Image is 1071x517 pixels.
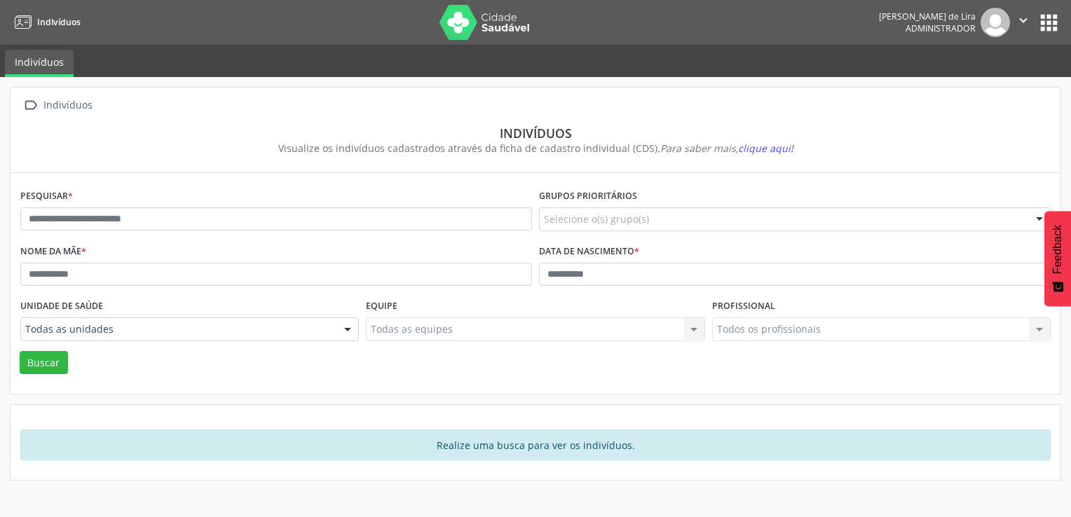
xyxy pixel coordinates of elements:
[539,186,637,207] label: Grupos prioritários
[1016,13,1031,28] i: 
[1044,211,1071,306] button: Feedback - Mostrar pesquisa
[20,95,41,116] i: 
[906,22,976,34] span: Administrador
[5,50,74,77] a: Indivíduos
[981,8,1010,37] img: img
[366,296,397,317] label: Equipe
[539,241,639,263] label: Data de nascimento
[10,11,81,34] a: Indivíduos
[41,95,95,116] div: Indivíduos
[738,142,793,155] span: clique aqui!
[30,125,1041,141] div: Indivíduos
[20,241,86,263] label: Nome da mãe
[879,11,976,22] div: [PERSON_NAME] de Lira
[20,429,1051,460] div: Realize uma busca para ver os indivíduos.
[30,141,1041,156] div: Visualize os indivíduos cadastrados através da ficha de cadastro individual (CDS).
[20,95,95,116] a:  Indivíduos
[37,16,81,28] span: Indivíduos
[20,351,68,375] button: Buscar
[712,296,775,317] label: Profissional
[660,142,793,155] i: Para saber mais,
[1051,225,1064,274] span: Feedback
[20,296,103,317] label: Unidade de saúde
[544,212,649,226] span: Selecione o(s) grupo(s)
[1037,11,1061,35] button: apps
[1010,8,1037,37] button: 
[20,186,73,207] label: Pesquisar
[25,322,330,336] span: Todas as unidades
